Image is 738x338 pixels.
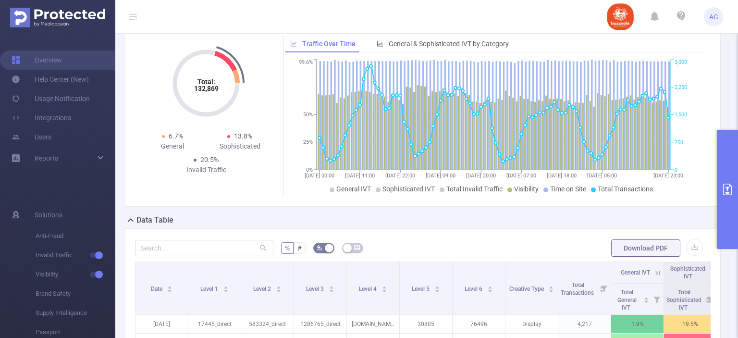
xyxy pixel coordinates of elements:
[549,288,554,291] i: icon: caret-down
[276,285,282,290] div: Sort
[345,173,375,179] tspan: [DATE] 11:00
[426,173,455,179] tspan: [DATE] 09:00
[35,154,58,162] span: Reports
[434,288,440,291] i: icon: caret-down
[611,315,664,333] p: 1.9%
[453,315,505,333] p: 76496
[675,84,687,90] tspan: 2,250
[329,285,334,288] i: icon: caret-up
[487,288,492,291] i: icon: caret-down
[10,8,105,27] img: Protected Media
[12,127,51,147] a: Users
[506,173,536,179] tspan: [DATE] 07:00
[643,296,649,301] div: Sort
[234,132,252,140] span: 13.8%
[36,284,115,303] span: Brand Safety
[35,205,62,225] span: Solutions
[381,285,387,288] i: icon: caret-up
[675,139,683,146] tspan: 750
[558,315,611,333] p: 4,217
[151,286,164,292] span: Date
[385,173,415,179] tspan: [DATE] 22:00
[644,299,649,302] i: icon: caret-down
[223,285,228,288] i: icon: caret-up
[389,40,509,48] span: General & Sophisticated IVT by Category
[306,167,313,173] tspan: 0%
[135,240,273,255] input: Search...
[675,112,687,118] tspan: 1,500
[139,141,206,151] div: General
[434,285,440,288] i: icon: caret-up
[36,246,115,265] span: Invalid Traffic
[611,239,680,257] button: Download PDF
[505,315,558,333] p: Display
[36,265,115,284] span: Visibility
[434,285,440,290] div: Sort
[644,296,649,299] i: icon: caret-up
[200,156,219,163] span: 20.5%
[382,185,435,193] span: Sophisticated IVT
[547,173,577,179] tspan: [DATE] 18:00
[381,288,387,291] i: icon: caret-down
[703,284,716,314] i: Filter menu
[36,303,115,323] span: Supply Intelligence
[299,60,313,66] tspan: 99.6%
[465,286,484,292] span: Level 6
[241,315,294,333] p: 583324_direct
[306,286,325,292] span: Level 3
[509,286,545,292] span: Creative Type
[550,185,586,193] span: Time on Site
[285,244,290,252] span: %
[336,185,371,193] span: General IVT
[167,288,172,291] i: icon: caret-down
[276,285,281,288] i: icon: caret-up
[188,315,241,333] p: 17445_direct
[549,285,554,288] i: icon: caret-up
[664,315,716,333] p: 19.5%
[597,262,611,314] i: Filter menu
[12,50,62,70] a: Overview
[302,40,356,48] span: Traffic Over Time
[446,185,503,193] span: Total Invalid Traffic
[136,214,173,226] h2: Data Table
[12,89,90,108] a: Usage Notification
[253,286,272,292] span: Level 2
[197,78,215,86] tspan: Total:
[329,285,334,290] div: Sort
[303,112,313,118] tspan: 50%
[347,315,399,333] p: [DOMAIN_NAME]
[487,285,492,288] i: icon: caret-up
[514,185,539,193] span: Visibility
[167,285,172,288] i: icon: caret-up
[466,173,496,179] tspan: [DATE] 20:00
[548,285,554,290] div: Sort
[666,289,701,311] span: Total Sophisticated IVT
[276,288,281,291] i: icon: caret-down
[617,289,637,311] span: Total General IVT
[223,288,228,291] i: icon: caret-down
[381,285,387,290] div: Sort
[297,244,302,252] span: #
[172,165,240,175] div: Invalid Traffic
[377,40,383,47] i: icon: bar-chart
[169,132,183,140] span: 6.7%
[650,284,664,314] i: Filter menu
[12,108,71,127] a: Integrations
[317,245,322,250] i: icon: bg-colors
[587,173,617,179] tspan: [DATE] 05:00
[200,286,220,292] span: Level 1
[675,167,677,173] tspan: 0
[35,149,58,168] a: Reports
[167,285,172,290] div: Sort
[12,70,89,89] a: Help Center (New)
[621,269,650,276] span: General IVT
[670,265,705,280] span: Sophisticated IVT
[561,282,595,296] span: Total Transactions
[294,315,346,333] p: 1286765_direct
[400,315,452,333] p: 30805
[709,7,718,26] span: AG
[329,288,334,291] i: icon: caret-down
[194,85,219,92] tspan: 132,869
[290,40,297,47] i: icon: line-chart
[354,245,360,250] i: icon: table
